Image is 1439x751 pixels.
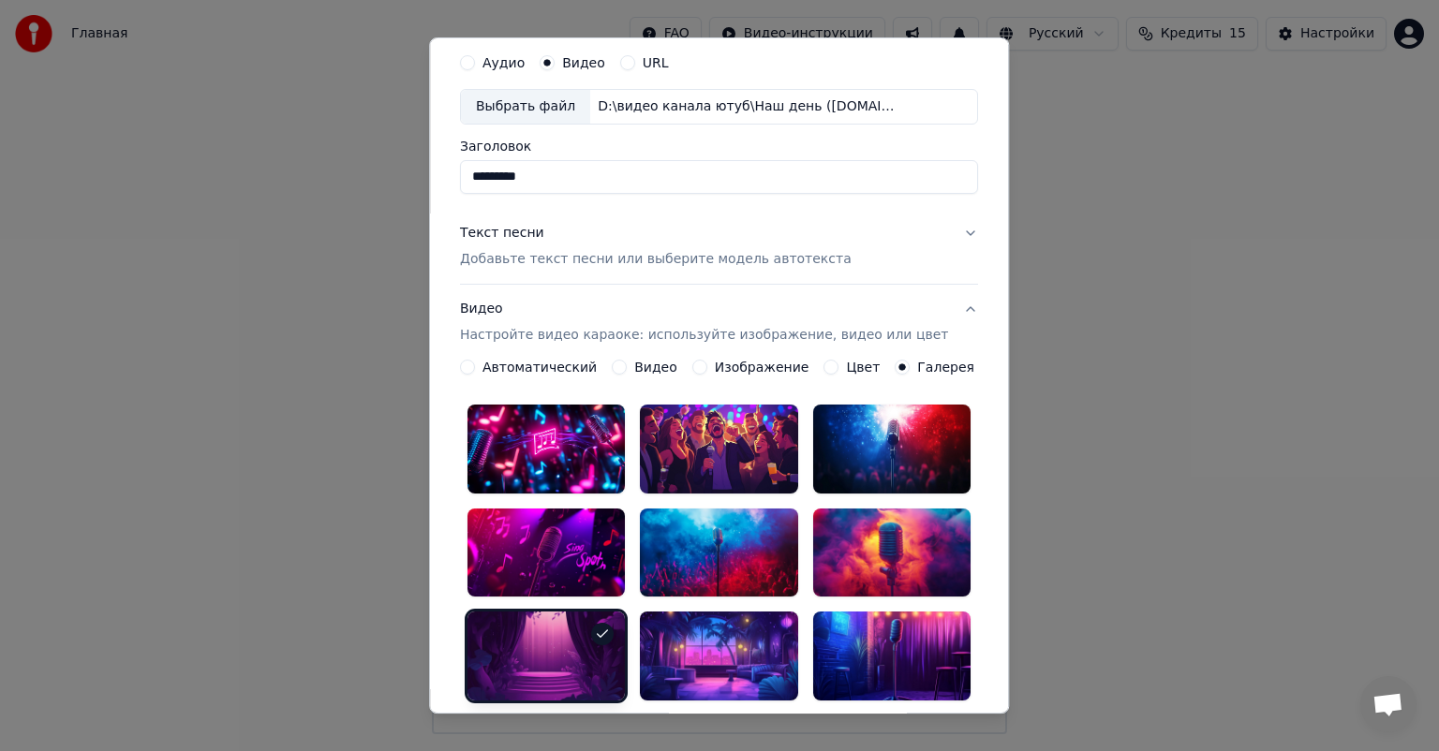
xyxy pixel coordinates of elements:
p: Настройте видео караоке: используйте изображение, видео или цвет [460,326,948,345]
button: Текст песниДобавьте текст песни или выберите модель автотекста [460,209,978,284]
div: D:\видео канала ютуб\Наш день ([DOMAIN_NAME]).mp4 [590,97,909,116]
label: URL [643,56,669,69]
label: Изображение [715,361,809,374]
label: Автоматический [482,361,597,374]
label: Видео [634,361,677,374]
button: ВидеоНастройте видео караоке: используйте изображение, видео или цвет [460,285,978,360]
div: Видео [460,300,948,345]
div: Текст песни [460,224,544,243]
label: Цвет [847,361,881,374]
p: Добавьте текст песни или выберите модель автотекста [460,250,852,269]
label: Заголовок [460,140,978,153]
div: Выбрать файл [461,90,590,124]
label: Видео [562,56,605,69]
label: Галерея [918,361,975,374]
label: Аудио [482,56,525,69]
